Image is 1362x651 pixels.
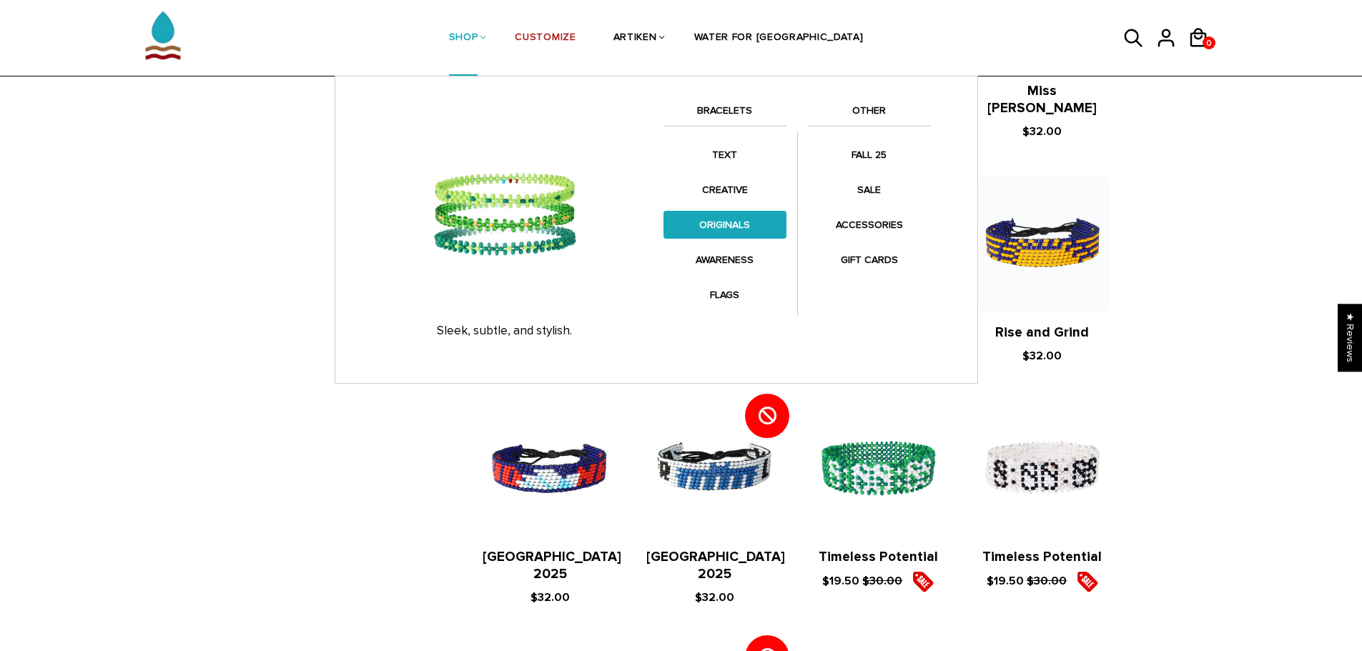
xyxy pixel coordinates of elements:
[1027,574,1067,588] s: $30.00
[808,211,931,239] a: ACCESSORIES
[449,1,478,76] a: SHOP
[646,549,785,582] a: [GEOGRAPHIC_DATA] 2025
[819,549,938,565] a: Timeless Potential
[531,590,570,605] span: $32.00
[987,83,1097,116] a: Miss [PERSON_NAME]
[862,574,902,588] s: $30.00
[995,324,1089,341] a: Rise and Grind
[1203,34,1215,52] span: 0
[912,571,934,592] img: sale5.png
[663,211,786,239] a: ORIGINALS
[808,141,931,169] a: FALL 25
[822,574,859,588] span: $19.50
[808,246,931,274] a: GIFT CARDS
[663,246,786,274] a: AWARENESS
[515,1,576,76] a: CUSTOMIZE
[1077,571,1098,592] img: sale5.png
[1338,304,1362,372] div: Click to open Judge.me floating reviews tab
[695,590,734,605] span: $32.00
[663,141,786,169] a: TEXT
[1022,124,1062,139] span: $32.00
[663,176,786,204] a: CREATIVE
[1022,349,1062,363] span: $32.00
[694,1,864,76] a: WATER FOR [GEOGRAPHIC_DATA]
[808,176,931,204] a: SALE
[808,102,931,126] a: OTHER
[360,324,649,338] p: Sleek, subtle, and stylish.
[663,102,786,126] a: BRACELETS
[987,574,1024,588] span: $19.50
[982,549,1102,565] a: Timeless Potential
[663,281,786,309] a: FLAGS
[483,549,621,582] a: [GEOGRAPHIC_DATA] 2025
[613,1,657,76] a: ARTIKEN
[1203,36,1215,49] a: 0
